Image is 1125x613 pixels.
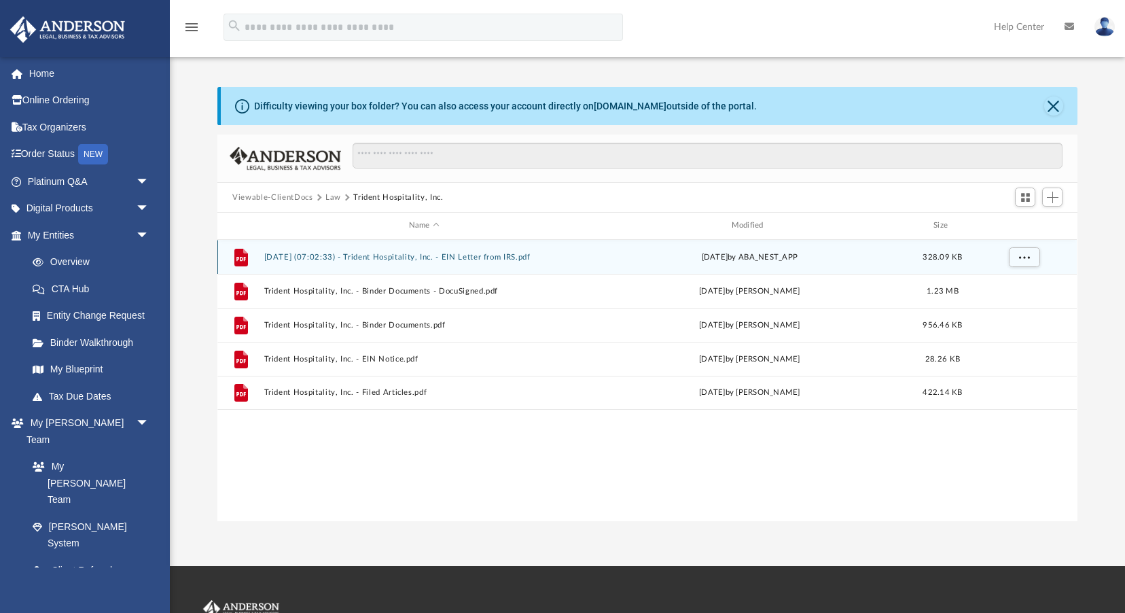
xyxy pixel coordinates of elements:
[10,60,170,87] a: Home
[916,220,970,232] div: Size
[264,388,584,397] button: Trident Hospitality, Inc. - Filed Articles.pdf
[10,141,170,169] a: Order StatusNEW
[19,453,156,514] a: My [PERSON_NAME] Team
[976,220,1071,232] div: id
[224,220,257,232] div: id
[1009,247,1040,267] button: More options
[590,251,910,263] div: [DATE] by ABA_NEST_APP
[1044,97,1063,116] button: Close
[264,287,584,296] button: Trident Hospitality, Inc. - Binder Documents - DocuSigned.pdf
[6,16,129,43] img: Anderson Advisors Platinum Portal
[353,143,1062,169] input: Search files and folders
[10,195,170,222] a: Digital Productsarrow_drop_down
[923,389,963,396] span: 422.14 KB
[19,557,163,584] a: Client Referrals
[590,319,910,331] div: [DATE] by [PERSON_NAME]
[1094,17,1115,37] img: User Pic
[19,329,170,356] a: Binder Walkthrough
[78,144,108,164] div: NEW
[264,355,584,364] button: Trident Hospitality, Inc. - EIN Notice.pdf
[19,275,170,302] a: CTA Hub
[136,410,163,438] span: arrow_drop_down
[1042,188,1062,207] button: Add
[264,253,584,262] button: [DATE] (07:02:33) - Trident Hospitality, Inc. - EIN Letter from IRS.pdf
[923,253,963,260] span: 328.09 KB
[10,168,170,195] a: Platinum Q&Aarrow_drop_down
[925,355,960,362] span: 28.26 KB
[10,222,170,249] a: My Entitiesarrow_drop_down
[264,220,584,232] div: Name
[923,321,963,328] span: 956.46 KB
[227,18,242,33] i: search
[590,285,910,297] div: [DATE] by [PERSON_NAME]
[590,387,910,399] div: [DATE] by [PERSON_NAME]
[136,195,163,223] span: arrow_drop_down
[927,287,959,294] span: 1.23 MB
[19,383,170,410] a: Tax Due Dates
[590,353,910,365] div: [DATE] by [PERSON_NAME]
[10,113,170,141] a: Tax Organizers
[183,26,200,35] a: menu
[10,410,163,453] a: My [PERSON_NAME] Teamarrow_drop_down
[19,249,170,276] a: Overview
[183,19,200,35] i: menu
[136,168,163,196] span: arrow_drop_down
[19,356,163,383] a: My Blueprint
[264,321,584,330] button: Trident Hospitality, Inc. - Binder Documents.pdf
[254,99,757,113] div: Difficulty viewing your box folder? You can also access your account directly on outside of the p...
[19,513,163,557] a: [PERSON_NAME] System
[325,192,341,204] button: Law
[19,302,170,330] a: Entity Change Request
[10,87,170,114] a: Online Ordering
[590,220,910,232] div: Modified
[594,101,666,111] a: [DOMAIN_NAME]
[353,192,443,204] button: Trident Hospitality, Inc.
[232,192,312,204] button: Viewable-ClientDocs
[217,240,1077,522] div: grid
[136,222,163,249] span: arrow_drop_down
[1015,188,1035,207] button: Switch to Grid View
